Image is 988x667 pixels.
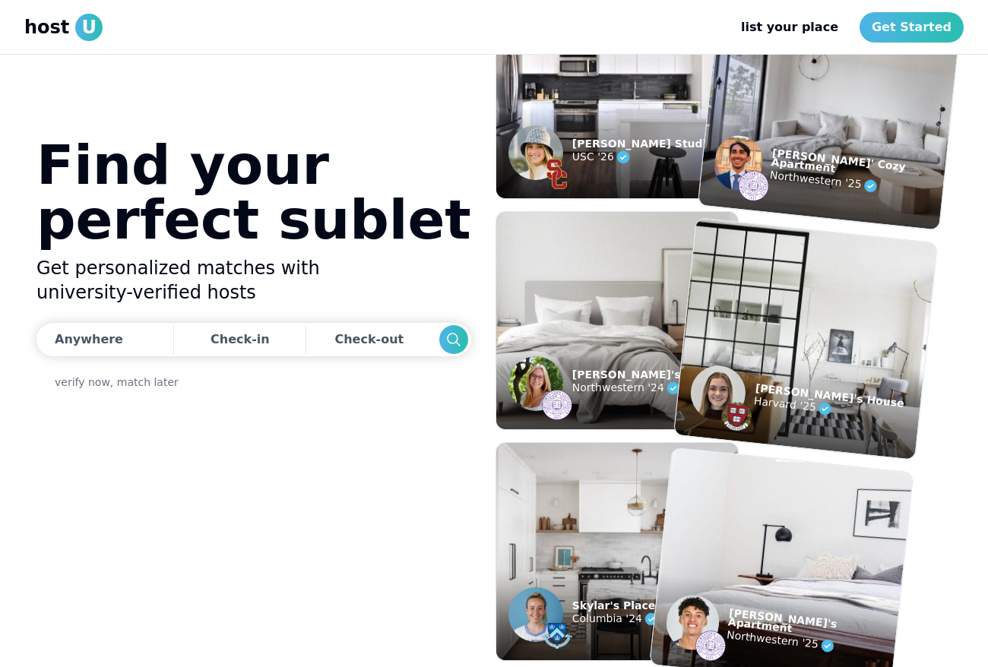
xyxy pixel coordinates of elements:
[24,14,103,41] a: hostU
[211,324,270,355] div: Check-in
[753,392,904,425] p: Harvard '25
[720,400,754,433] img: example listing host
[36,138,471,247] h1: Find your perfect sublet
[736,169,770,203] img: example listing host
[674,218,937,460] img: example listing
[55,330,123,349] div: Anywhere
[728,608,898,643] p: [PERSON_NAME]'s Apartment
[572,139,714,148] p: [PERSON_NAME] Studio
[771,148,945,185] p: [PERSON_NAME]' Cozy Apartment
[542,390,572,420] img: example listing host
[769,166,943,203] p: Northwestern '25
[24,15,69,40] span: host
[36,323,169,356] button: Anywhere
[496,443,738,660] img: example listing
[729,12,964,43] nav: Main
[75,14,103,41] span: U
[572,370,718,379] p: [PERSON_NAME]'s Room
[508,125,563,180] img: example listing host
[334,324,410,355] div: Check-out
[36,323,471,356] div: Dates trigger
[542,621,572,651] img: example listing host
[572,601,660,610] p: Skylar's Place
[726,626,895,662] p: Northwestern '25
[496,212,738,429] img: example listing
[572,610,660,628] p: Columbia '24
[36,256,471,305] h2: Get personalized matches with university-verified hosts
[55,375,179,390] a: verify now, match later
[712,133,765,192] img: example listing host
[664,593,722,653] img: example listing host
[439,325,468,354] button: Search
[688,363,748,423] img: example listing host
[508,587,563,642] img: example listing host
[572,148,714,166] p: USC '26
[508,356,563,411] img: example listing host
[860,12,964,43] a: Get Started
[729,12,850,43] a: list your place
[542,159,572,189] img: example listing host
[694,629,727,662] img: example listing host
[572,379,718,397] p: Northwestern '24
[755,383,904,408] p: [PERSON_NAME]'s House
